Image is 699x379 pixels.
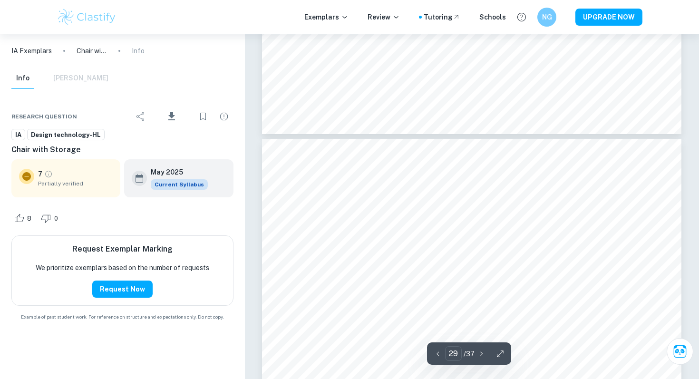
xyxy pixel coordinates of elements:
p: Info [132,46,145,56]
span: Partially verified [38,179,113,188]
p: Chair with Storage [77,46,107,56]
img: Clastify logo [57,8,117,27]
div: Share [131,107,150,126]
div: Download [152,104,192,129]
button: Ask Clai [667,338,693,365]
a: Tutoring [424,12,460,22]
span: 0 [49,214,63,224]
span: Research question [11,112,77,121]
p: / 37 [464,349,475,359]
span: 8 [22,214,37,224]
a: Schools [479,12,506,22]
span: Design technology-HL [28,130,104,140]
p: We prioritize exemplars based on the number of requests [36,262,209,273]
button: NG [537,8,556,27]
a: Grade partially verified [44,170,53,178]
span: Current Syllabus [151,179,208,190]
div: Report issue [214,107,233,126]
h6: May 2025 [151,167,200,177]
span: IA [12,130,25,140]
button: Help and Feedback [514,9,530,25]
h6: Chair with Storage [11,144,233,155]
p: 7 [38,169,42,179]
div: Like [11,211,37,226]
div: Dislike [39,211,63,226]
div: Bookmark [194,107,213,126]
h6: Request Exemplar Marking [72,243,173,255]
a: IA Exemplars [11,46,52,56]
a: IA [11,129,25,141]
a: Design technology-HL [27,129,105,141]
p: Review [368,12,400,22]
button: Request Now [92,281,153,298]
div: This exemplar is based on the current syllabus. Feel free to refer to it for inspiration/ideas wh... [151,179,208,190]
p: Exemplars [304,12,349,22]
span: Example of past student work. For reference on structure and expectations only. Do not copy. [11,313,233,321]
button: Info [11,68,34,89]
h6: NG [542,12,553,22]
button: UPGRADE NOW [575,9,642,26]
